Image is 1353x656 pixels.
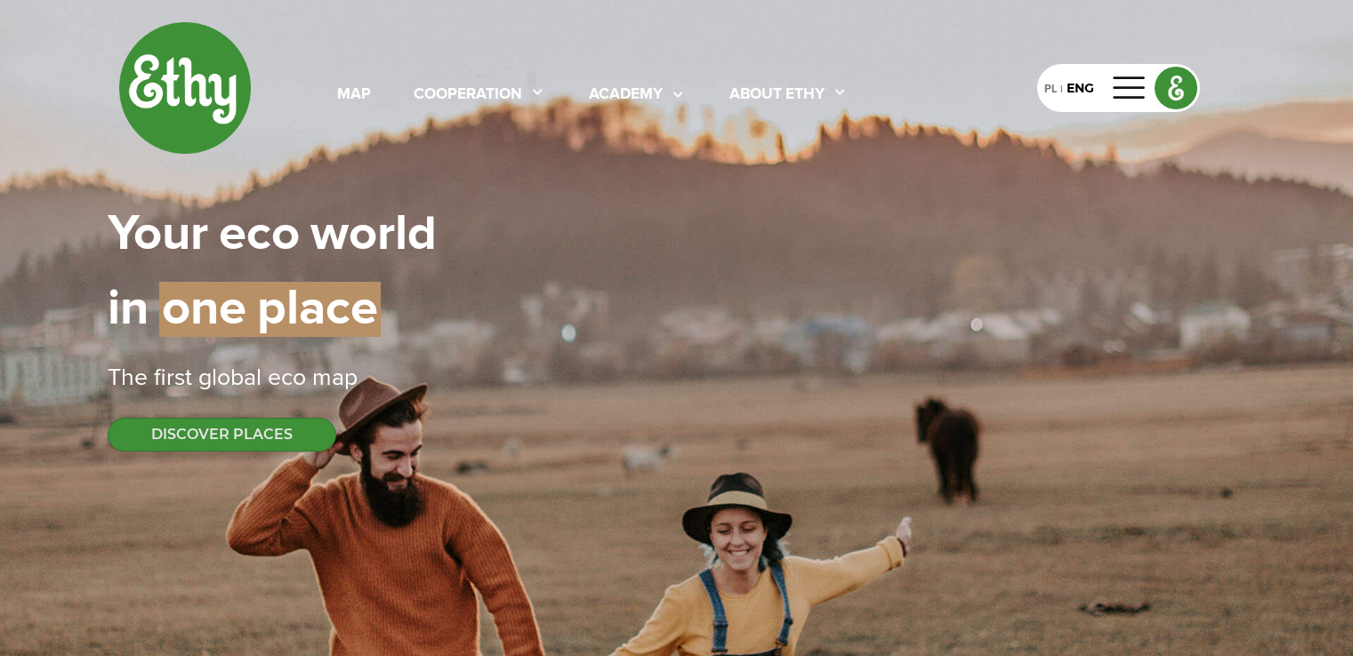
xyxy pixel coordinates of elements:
div: | [1057,82,1067,98]
span: world [310,210,437,260]
span: | [149,284,159,334]
div: About ethy [729,84,825,107]
span: | [208,210,219,260]
span: one [159,282,246,337]
span: | [246,282,257,337]
span: in [108,284,149,334]
img: ethy-logo [118,21,252,155]
div: PL [1044,78,1057,98]
div: academy [589,84,663,107]
button: DISCOVER PLACES [108,418,336,452]
div: The first global eco map [108,361,1246,396]
span: Your [108,210,208,260]
div: ENG [1067,79,1094,98]
span: place [257,282,381,337]
img: logo_e.png [1156,68,1196,108]
div: map [337,84,371,107]
span: | [300,210,310,260]
div: cooperation [414,84,522,107]
span: eco [219,210,300,260]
